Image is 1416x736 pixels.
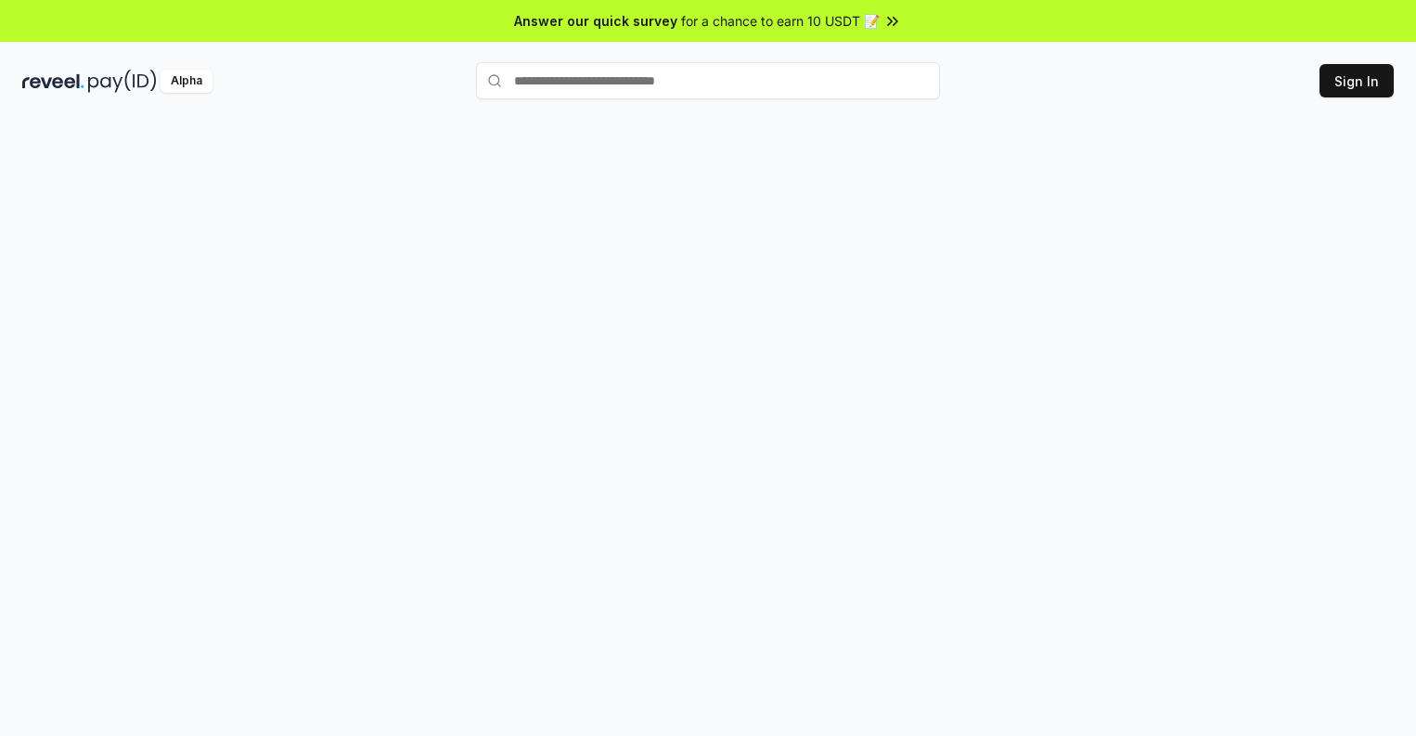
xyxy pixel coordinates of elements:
[681,11,880,31] span: for a chance to earn 10 USDT 📝
[1319,64,1394,97] button: Sign In
[22,70,84,93] img: reveel_dark
[161,70,212,93] div: Alpha
[514,11,677,31] span: Answer our quick survey
[88,70,157,93] img: pay_id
